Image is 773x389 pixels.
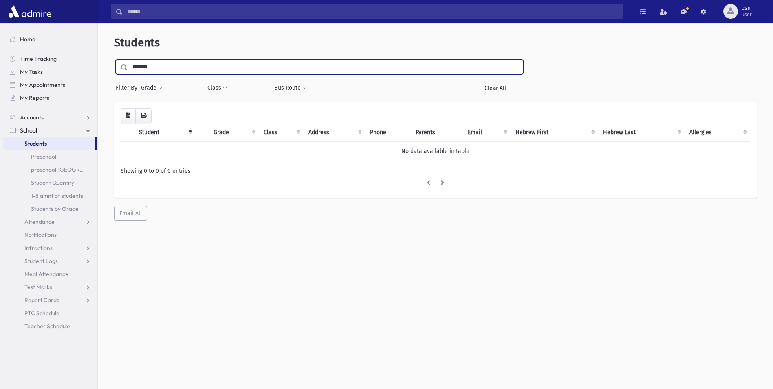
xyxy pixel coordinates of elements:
[411,123,463,142] th: Parents
[511,123,598,142] th: Hebrew First: activate to sort column ascending
[3,33,97,46] a: Home
[141,81,163,95] button: Grade
[24,218,55,225] span: Attendance
[20,35,35,43] span: Home
[467,81,523,95] a: Clear All
[3,215,97,228] a: Attendance
[741,5,752,11] span: psn
[3,307,97,320] a: PTC Schedule
[3,189,97,202] a: 1-8 amnt of students
[20,81,65,88] span: My Appointments
[3,241,97,254] a: Infractions
[3,91,97,104] a: My Reports
[123,4,623,19] input: Search
[24,231,57,239] span: Notifications
[3,111,97,124] a: Accounts
[135,108,152,123] button: Print
[207,81,227,95] button: Class
[274,81,307,95] button: Bus Route
[24,323,70,330] span: Teacher Schedule
[3,163,97,176] a: preschool [GEOGRAPHIC_DATA]
[121,108,136,123] button: CSV
[20,68,43,75] span: My Tasks
[685,123,750,142] th: Allergies: activate to sort column ascending
[24,257,58,265] span: Student Logs
[3,65,97,78] a: My Tasks
[20,127,37,134] span: School
[3,202,97,215] a: Students by Grade
[463,123,511,142] th: Email: activate to sort column ascending
[3,78,97,91] a: My Appointments
[3,150,97,163] a: Preschool
[24,309,59,317] span: PTC Schedule
[3,52,97,65] a: Time Tracking
[3,137,95,150] a: Students
[3,124,97,137] a: School
[121,141,750,160] td: No data available in table
[20,55,57,62] span: Time Tracking
[598,123,685,142] th: Hebrew Last: activate to sort column ascending
[20,94,49,102] span: My Reports
[20,114,44,121] span: Accounts
[121,167,750,175] div: Showing 0 to 0 of 0 entries
[741,11,752,18] span: User
[3,267,97,281] a: Meal Attendance
[24,270,68,278] span: Meal Attendance
[259,123,304,142] th: Class: activate to sort column ascending
[3,281,97,294] a: Test Marks
[24,244,53,252] span: Infractions
[3,294,97,307] a: Report Cards
[24,283,52,291] span: Test Marks
[3,228,97,241] a: Notifications
[114,206,147,221] button: Email All
[304,123,365,142] th: Address: activate to sort column ascending
[209,123,259,142] th: Grade: activate to sort column ascending
[116,84,141,92] span: Filter By
[3,176,97,189] a: Student Quantity
[24,140,47,147] span: Students
[3,254,97,267] a: Student Logs
[24,296,59,304] span: Report Cards
[3,320,97,333] a: Teacher Schedule
[134,123,196,142] th: Student: activate to sort column descending
[365,123,411,142] th: Phone
[114,36,160,49] span: Students
[7,3,53,20] img: AdmirePro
